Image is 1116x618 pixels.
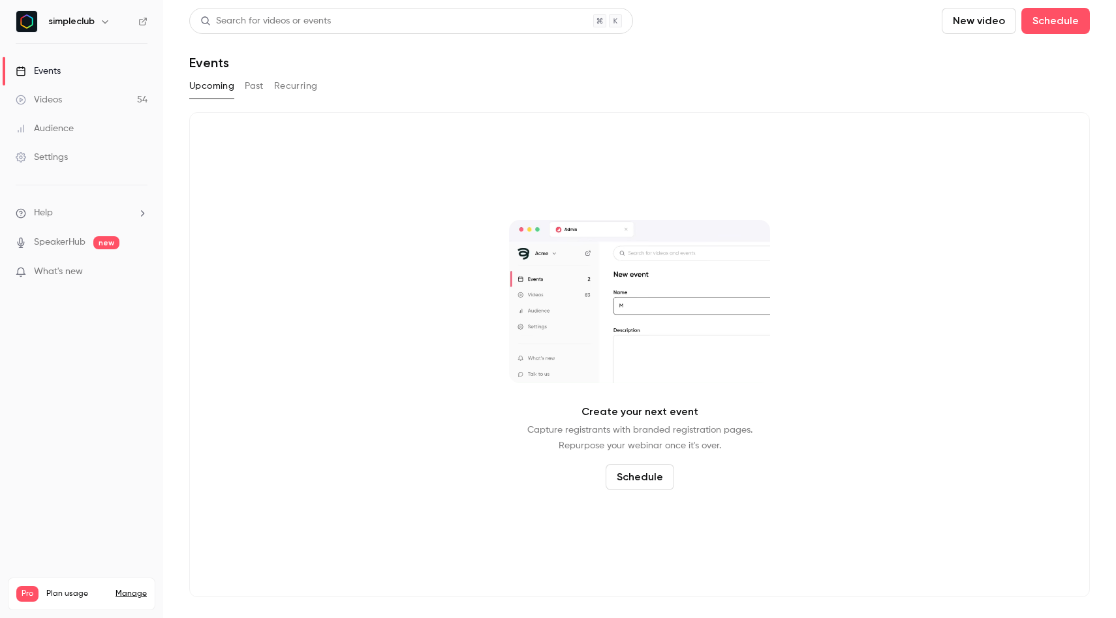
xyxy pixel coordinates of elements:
[34,265,83,279] span: What's new
[606,464,674,490] button: Schedule
[34,206,53,220] span: Help
[200,14,331,28] div: Search for videos or events
[942,8,1016,34] button: New video
[116,589,147,599] a: Manage
[16,93,62,106] div: Videos
[16,122,74,135] div: Audience
[245,76,264,97] button: Past
[48,15,95,28] h6: simpleclub
[34,236,85,249] a: SpeakerHub
[527,422,752,454] p: Capture registrants with branded registration pages. Repurpose your webinar once it's over.
[16,65,61,78] div: Events
[581,404,698,420] p: Create your next event
[189,55,229,70] h1: Events
[16,11,37,32] img: simpleclub
[274,76,318,97] button: Recurring
[46,589,108,599] span: Plan usage
[1021,8,1090,34] button: Schedule
[93,236,119,249] span: new
[16,586,39,602] span: Pro
[16,206,147,220] li: help-dropdown-opener
[189,76,234,97] button: Upcoming
[16,151,68,164] div: Settings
